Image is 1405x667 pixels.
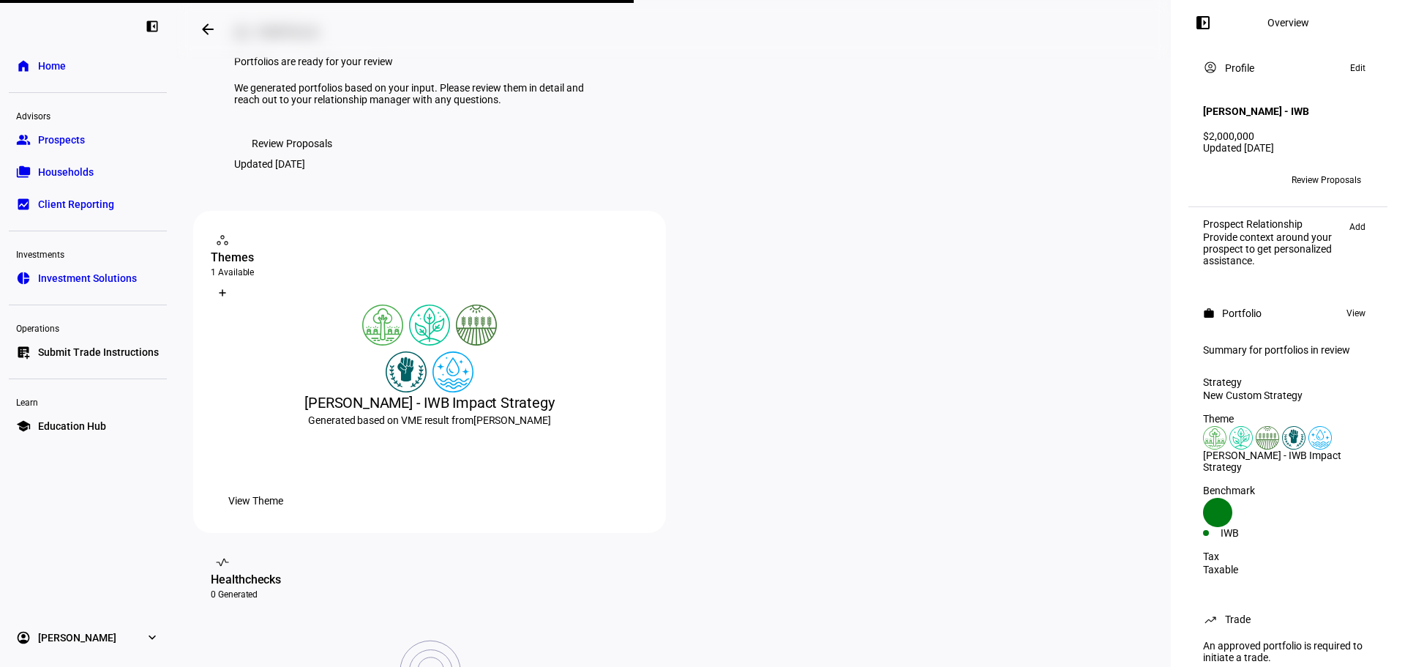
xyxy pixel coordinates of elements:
a: groupProspects [9,125,167,154]
div: Trade [1225,614,1251,625]
span: Investment Solutions [38,271,137,286]
span: [PERSON_NAME] [38,630,116,645]
eth-mat-symbol: left_panel_close [145,19,160,34]
eth-mat-symbol: list_alt_add [16,345,31,359]
eth-mat-symbol: school [16,419,31,433]
div: Taxable [1203,564,1373,575]
div: Tax [1203,551,1373,562]
button: Review Proposals [1280,168,1373,192]
a: pie_chartInvestment Solutions [9,264,167,293]
div: [PERSON_NAME] - IWB Impact Strategy [211,392,648,413]
eth-panel-overview-card-header: Trade [1203,611,1373,628]
span: View [1346,305,1365,322]
img: climateChange.colored.svg [409,305,450,346]
img: racialJustice.colored.svg [386,351,427,392]
div: Theme [1203,413,1373,425]
span: Review Proposals [252,129,332,158]
mat-icon: left_panel_open [1194,14,1212,31]
mat-icon: account_circle [1203,60,1218,75]
div: Themes [211,249,648,267]
span: View Theme [228,486,283,515]
div: Investments [9,243,167,264]
mat-icon: trending_up [1203,612,1218,627]
eth-mat-symbol: pie_chart [16,271,31,286]
div: Updated [DATE] [234,158,305,170]
div: Overview [1267,17,1309,29]
img: climateChange.colored.svg [1229,426,1253,450]
div: New Custom Strategy [1203,390,1373,401]
a: bid_landscapeClient Reporting [9,190,167,219]
span: Home [38,59,66,73]
div: $2,000,000 [1203,130,1373,142]
span: Households [38,165,94,179]
h4: [PERSON_NAME] - IWB [1203,105,1309,117]
eth-mat-symbol: group [16,133,31,147]
mat-icon: work [1203,308,1215,319]
img: sustainableAgriculture.colored.svg [456,305,497,346]
div: Portfolio [1222,308,1262,319]
mat-icon: vital_signs [215,555,230,570]
eth-mat-symbol: home [16,59,31,73]
button: View [1339,305,1373,322]
img: sustainableAgriculture.colored.svg [1256,426,1279,450]
span: Submit Trade Instructions [38,345,159,359]
div: Strategy [1203,376,1373,388]
div: [PERSON_NAME] - IWB Impact Strategy [1203,450,1373,473]
span: Education Hub [38,419,106,433]
img: deforestation.colored.svg [362,305,403,346]
img: cleanWater.colored.svg [432,351,473,392]
span: [PERSON_NAME] [473,414,551,426]
div: 0 Generated [211,589,648,600]
div: Generated based on VME result from [211,413,648,428]
eth-mat-symbol: account_circle [16,630,31,645]
button: Edit [1343,59,1373,77]
div: We generated portfolios based on your input. Please review them in detail and reach out to your r... [234,82,594,105]
span: JC [1210,175,1221,185]
div: Operations [9,317,167,338]
eth-mat-symbol: expand_more [145,630,160,645]
div: Prospect Relationship [1203,218,1342,230]
span: Add [1349,218,1365,236]
button: Review Proposals [234,129,350,158]
eth-panel-overview-card-header: Profile [1203,59,1373,77]
img: cleanWater.colored.svg [1308,426,1332,450]
mat-icon: workspaces [215,233,230,247]
a: homeHome [9,51,167,81]
div: IWB [1221,527,1288,539]
img: racialJustice.colored.svg [1282,426,1305,450]
a: folder_copyHouseholds [9,157,167,187]
eth-mat-symbol: bid_landscape [16,197,31,212]
div: Provide context around your prospect to get personalized assistance. [1203,231,1342,267]
div: Profile [1225,62,1254,74]
div: Updated [DATE] [1203,142,1373,154]
div: Summary for portfolios in review [1203,344,1373,356]
button: Add [1342,218,1373,236]
span: Client Reporting [38,197,114,212]
div: Portfolios are ready for your review [234,56,594,67]
eth-panel-overview-card-header: Portfolio [1203,305,1373,322]
mat-icon: arrow_backwards [199,21,217,38]
span: Prospects [38,133,85,147]
eth-mat-symbol: folder_copy [16,165,31,179]
span: Review Proposals [1292,168,1361,192]
div: Learn [9,391,167,411]
div: Benchmark [1203,485,1373,496]
div: 1 Available [211,267,648,278]
div: Healthchecks [211,571,648,589]
button: View Theme [211,486,301,515]
div: Advisors [9,105,167,125]
img: deforestation.colored.svg [1203,426,1226,450]
span: Edit [1350,59,1365,77]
